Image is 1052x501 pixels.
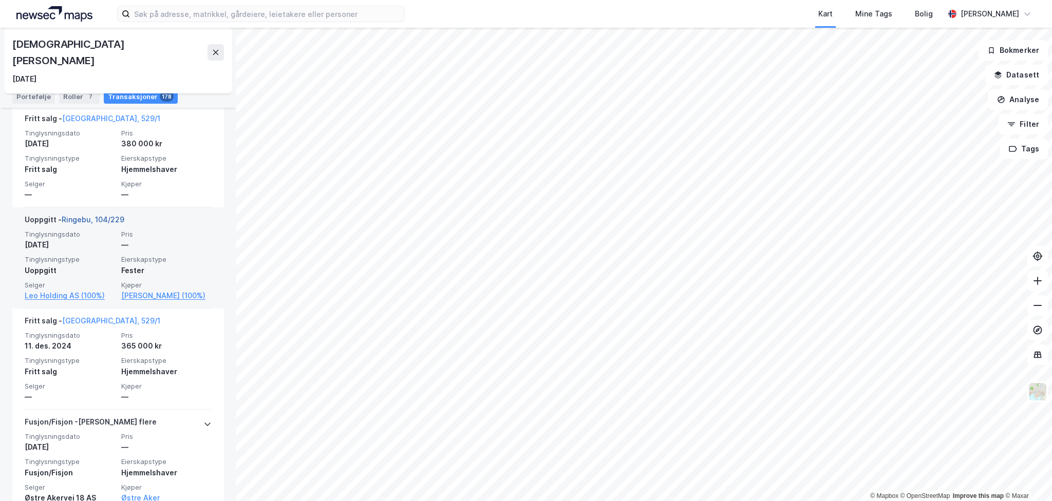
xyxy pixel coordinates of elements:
button: Filter [999,114,1048,134]
span: Selger [25,281,115,290]
a: Mapbox [870,492,898,499]
span: Kjøper [121,483,212,492]
div: Mine Tags [855,8,892,20]
span: Pris [121,230,212,239]
div: 7 [85,91,96,102]
div: Fester [121,264,212,277]
div: Fusjon/Fisjon [25,467,115,479]
span: Tinglysningsdato [25,129,115,138]
div: [DATE] [12,73,36,85]
span: Tinglysningstype [25,154,115,163]
button: Tags [1000,139,1048,159]
div: 365 000 kr [121,340,212,352]
div: [PERSON_NAME] [961,8,1019,20]
span: Tinglysningsdato [25,230,115,239]
div: Hjemmelshaver [121,467,212,479]
div: [DEMOGRAPHIC_DATA][PERSON_NAME] [12,36,208,69]
div: — [121,239,212,251]
div: Uoppgitt - [25,214,124,230]
span: Eierskapstype [121,356,212,365]
span: Eierskapstype [121,154,212,163]
div: [DATE] [25,239,115,251]
a: [GEOGRAPHIC_DATA], 529/1 [62,114,160,123]
span: Tinglysningsdato [25,432,115,441]
div: — [25,391,115,403]
span: Kjøper [121,382,212,391]
button: Analyse [988,89,1048,110]
div: Fritt salg - [25,315,160,331]
div: [DATE] [25,138,115,150]
span: Selger [25,382,115,391]
a: [GEOGRAPHIC_DATA], 529/1 [62,316,160,325]
span: Kjøper [121,281,212,290]
span: Selger [25,483,115,492]
div: Portefølje [12,89,55,104]
div: — [25,188,115,201]
div: — [121,441,212,453]
a: Improve this map [953,492,1004,499]
div: Fritt salg [25,365,115,378]
div: Fritt salg - [25,112,160,129]
button: Datasett [985,65,1048,85]
div: Hjemmelshaver [121,163,212,176]
span: Selger [25,180,115,188]
div: Fritt salg [25,163,115,176]
span: Tinglysningstype [25,255,115,264]
span: Pris [121,432,212,441]
a: OpenStreetMap [900,492,950,499]
a: Ringebu, 104/229 [62,215,124,224]
div: Bolig [915,8,933,20]
iframe: Chat Widget [1001,452,1052,501]
button: Bokmerker [979,40,1048,61]
div: 380 000 kr [121,138,212,150]
span: Eierskapstype [121,255,212,264]
span: Tinglysningstype [25,356,115,365]
div: 11. des. 2024 [25,340,115,352]
span: Eierskapstype [121,457,212,466]
div: — [121,391,212,403]
img: logo.a4113a55bc3d86da70a041830d287a7e.svg [16,6,92,22]
a: Leo Holding AS (100%) [25,290,115,302]
div: Kontrollprogram for chat [1001,452,1052,501]
a: [PERSON_NAME] (100%) [121,290,212,302]
div: Uoppgitt [25,264,115,277]
span: Tinglysningstype [25,457,115,466]
div: [DATE] [25,441,115,453]
span: Kjøper [121,180,212,188]
div: Kart [818,8,833,20]
div: Hjemmelshaver [121,365,212,378]
span: Tinglysningsdato [25,331,115,340]
span: Pris [121,129,212,138]
div: 178 [160,91,174,102]
input: Søk på adresse, matrikkel, gårdeiere, leietakere eller personer [130,6,404,22]
div: — [121,188,212,201]
div: Fusjon/Fisjon - [PERSON_NAME] flere [25,416,157,432]
span: Pris [121,331,212,340]
div: Transaksjoner [104,89,178,104]
div: Roller [59,89,100,104]
img: Z [1028,382,1047,401]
